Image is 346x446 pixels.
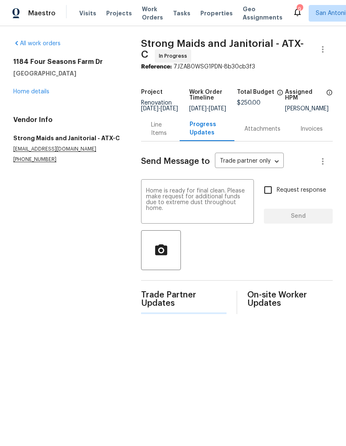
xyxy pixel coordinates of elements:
div: [PERSON_NAME] [285,106,333,112]
h5: [GEOGRAPHIC_DATA] [13,69,121,78]
h5: Project [141,89,163,95]
span: Properties [200,9,233,17]
h5: Strong Maids and Janitorial - ATX-C [13,134,121,142]
span: Work Orders [142,5,163,22]
span: The hpm assigned to this work order. [326,89,333,106]
span: Tasks [173,10,190,16]
div: Trade partner only [215,155,284,168]
span: Request response [277,186,326,195]
span: $250.00 [237,100,261,106]
span: Maestro [28,9,56,17]
div: Invoices [300,125,323,133]
a: Home details [13,89,49,95]
span: Projects [106,9,132,17]
span: Geo Assignments [243,5,283,22]
span: Visits [79,9,96,17]
span: - [141,106,178,112]
b: Reference: [141,64,172,70]
h5: Total Budget [237,89,274,95]
h5: Work Order Timeline [189,89,237,101]
h2: 1184 Four Seasons Farm Dr [13,58,121,66]
span: In Progress [159,52,190,60]
span: - [189,106,226,112]
span: Renovation [141,100,178,112]
h4: Vendor Info [13,116,121,124]
chrome_annotation: [PHONE_NUMBER] [13,157,56,162]
div: Attachments [244,125,280,133]
h5: Assigned HPM [285,89,324,101]
a: All work orders [13,41,61,46]
span: On-site Worker Updates [247,291,333,307]
div: 7JZAB0WSG1PDN-8b30cb3f3 [141,63,333,71]
span: [DATE] [189,106,207,112]
chrome_annotation: [EMAIL_ADDRESS][DOMAIN_NAME] [13,146,96,152]
span: Send Message to [141,157,210,166]
span: Trade Partner Updates [141,291,227,307]
textarea: Home is ready for final clean. Please make request for additional funds due to extreme dust throu... [146,188,249,217]
span: [DATE] [141,106,158,112]
div: Progress Updates [190,120,224,137]
div: Line Items [151,121,170,137]
span: The total cost of line items that have been proposed by Opendoor. This sum includes line items th... [277,89,283,100]
span: [DATE] [209,106,226,112]
span: Strong Maids and Janitorial - ATX-C [141,39,304,59]
span: [DATE] [161,106,178,112]
div: 9 [297,5,302,13]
